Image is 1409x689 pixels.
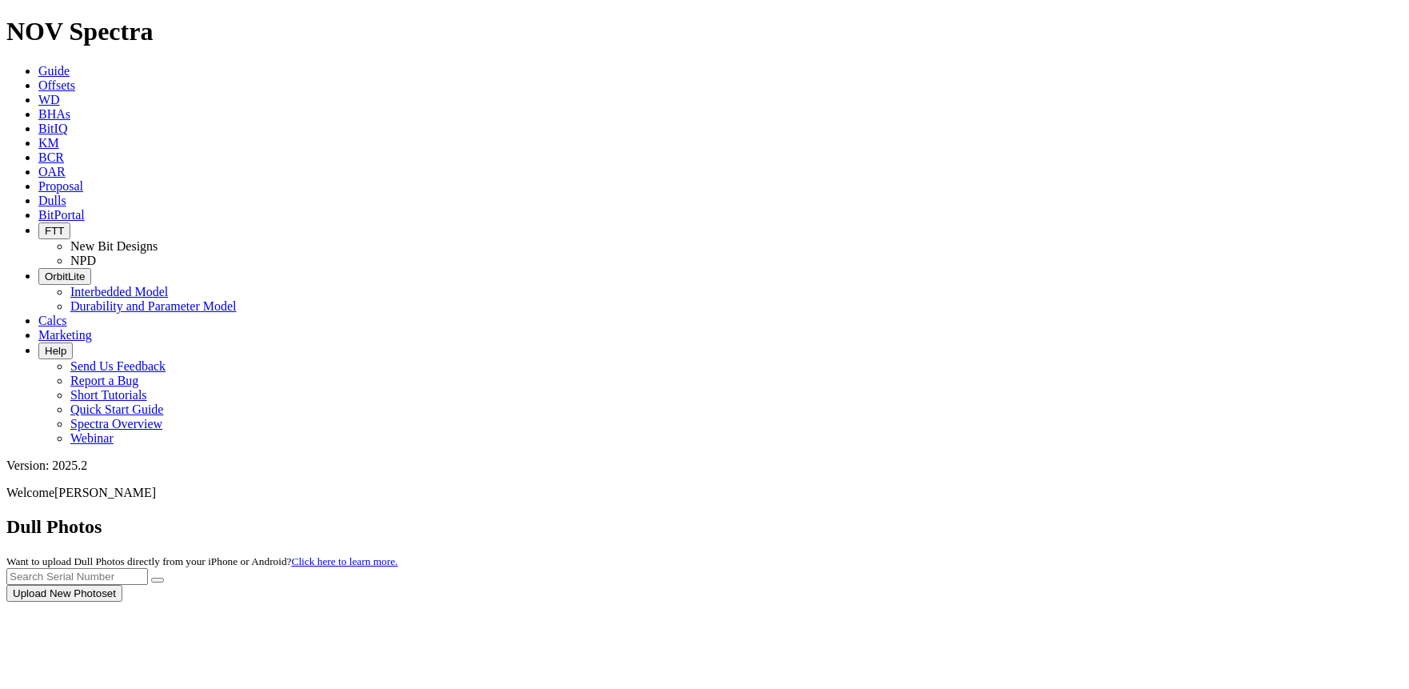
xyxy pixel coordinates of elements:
[38,150,64,164] a: BCR
[6,17,1403,46] h1: NOV Spectra
[38,107,70,121] a: BHAs
[38,222,70,239] button: FTT
[6,568,148,585] input: Search Serial Number
[6,486,1403,500] p: Welcome
[38,342,73,359] button: Help
[38,93,60,106] a: WD
[70,431,114,445] a: Webinar
[38,165,66,178] a: OAR
[70,388,147,402] a: Short Tutorials
[70,239,158,253] a: New Bit Designs
[70,254,96,267] a: NPD
[38,78,75,92] a: Offsets
[70,299,237,313] a: Durability and Parameter Model
[38,208,85,222] a: BitPortal
[70,285,168,298] a: Interbedded Model
[6,516,1403,538] h2: Dull Photos
[38,314,67,327] a: Calcs
[38,122,67,135] a: BitIQ
[54,486,156,499] span: [PERSON_NAME]
[38,64,70,78] a: Guide
[38,328,92,342] a: Marketing
[6,585,122,602] button: Upload New Photoset
[38,268,91,285] button: OrbitLite
[292,555,398,567] a: Click here to learn more.
[45,345,66,357] span: Help
[45,225,64,237] span: FTT
[70,359,166,373] a: Send Us Feedback
[38,179,83,193] a: Proposal
[45,270,85,282] span: OrbitLite
[38,136,59,150] a: KM
[6,555,397,567] small: Want to upload Dull Photos directly from your iPhone or Android?
[70,403,163,416] a: Quick Start Guide
[70,417,162,431] a: Spectra Overview
[6,459,1403,473] div: Version: 2025.2
[70,374,138,387] a: Report a Bug
[38,194,66,207] a: Dulls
